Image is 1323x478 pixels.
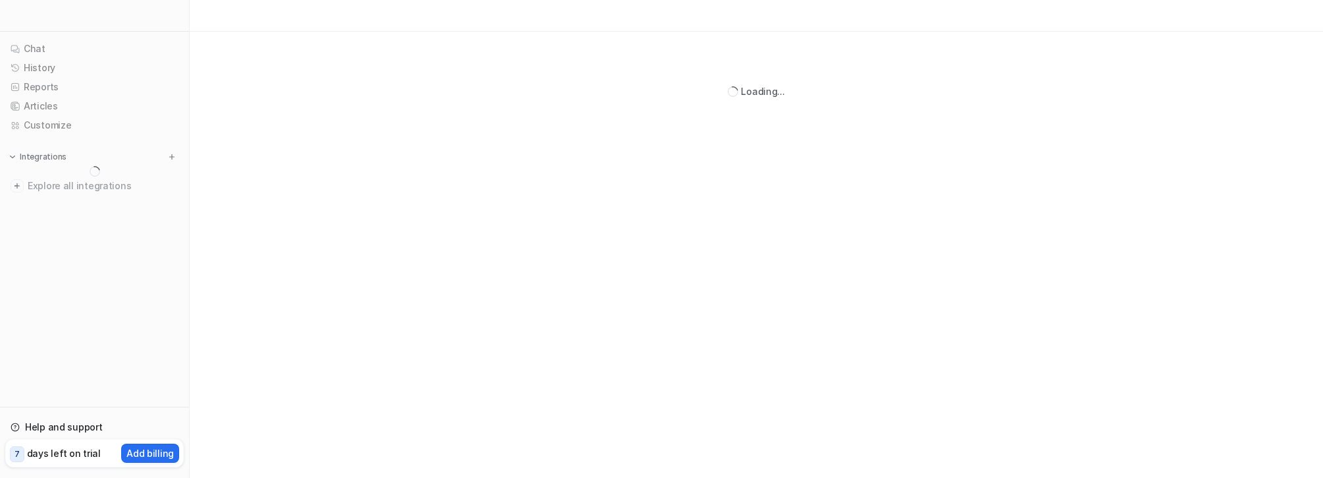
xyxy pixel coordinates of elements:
p: Add billing [126,446,174,460]
img: explore all integrations [11,179,24,193]
a: Help and support [5,418,184,436]
a: Explore all integrations [5,177,184,195]
img: expand menu [8,152,17,162]
button: Integrations [5,150,70,164]
img: menu_add.svg [167,152,176,162]
p: Integrations [20,152,67,162]
a: Customize [5,116,184,134]
p: 7 [14,448,20,460]
a: History [5,59,184,77]
button: Add billing [121,444,179,463]
div: Loading... [741,84,784,98]
a: Articles [5,97,184,115]
a: Chat [5,40,184,58]
p: days left on trial [27,446,101,460]
span: Explore all integrations [28,175,178,196]
a: Reports [5,78,184,96]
